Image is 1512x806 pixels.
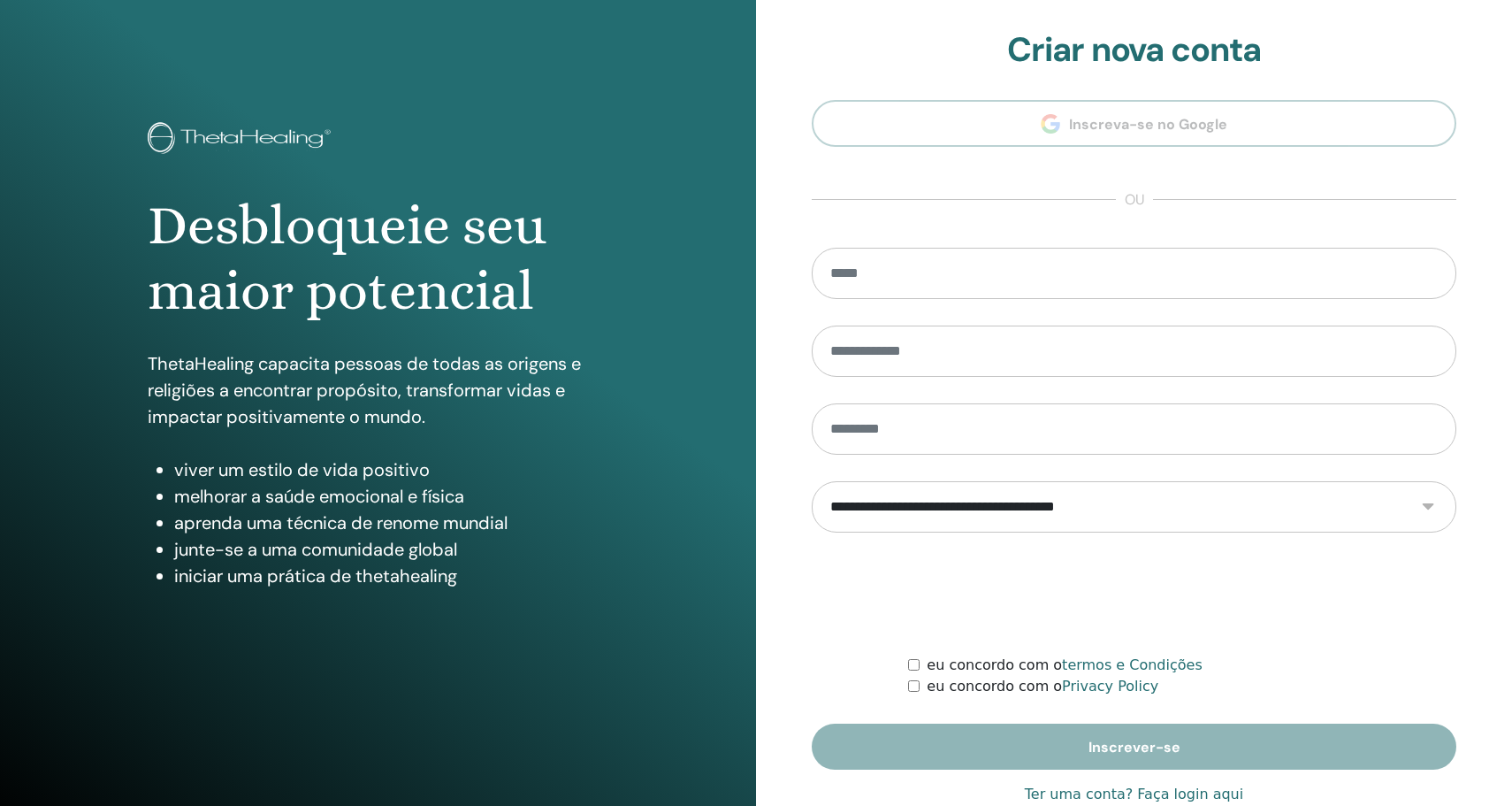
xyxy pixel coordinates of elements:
li: iniciar uma prática de thetahealing [174,563,607,589]
a: Ter uma conta? Faça login aqui [1025,784,1243,805]
li: viver um estilo de vida positivo [174,457,607,483]
label: eu concordo com o [927,676,1158,697]
label: eu concordo com o [927,655,1202,676]
li: junte-se a uma comunidade global [174,536,607,563]
li: aprenda uma técnica de renome mundial [174,510,607,536]
span: ou [1116,189,1153,211]
li: melhorar a saúde emocional e física [174,483,607,510]
p: ThetaHealing capacita pessoas de todas as origens e religiões a encontrar propósito, transformar ... [148,350,607,430]
h1: Desbloqueie seu maior potencial [148,193,607,325]
h2: Criar nova conta [812,30,1456,71]
a: termos e Condições [1062,656,1203,673]
a: Privacy Policy [1062,678,1158,695]
iframe: reCAPTCHA [1000,559,1269,628]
